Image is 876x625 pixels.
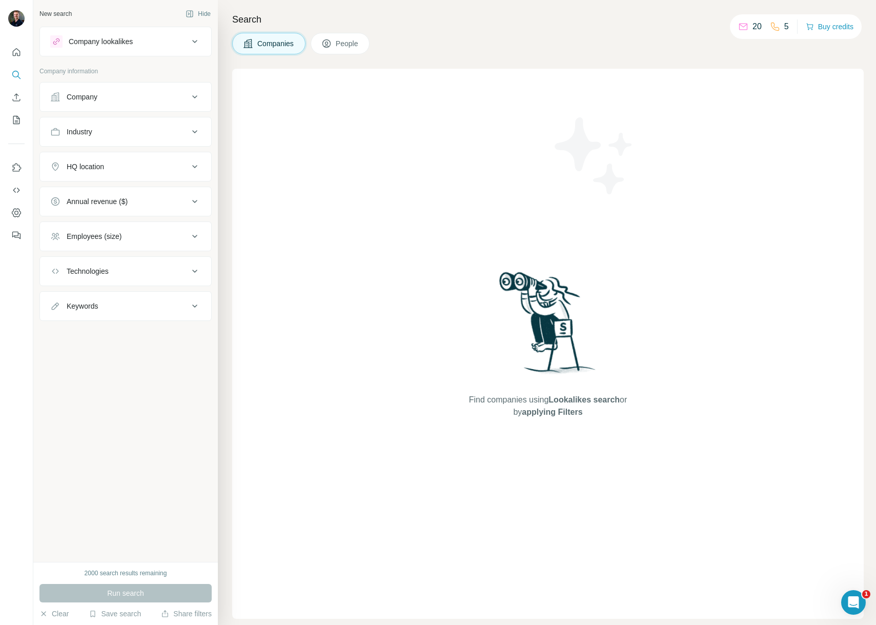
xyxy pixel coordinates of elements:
[841,590,866,615] iframe: Intercom live chat
[67,231,121,241] div: Employees (size)
[40,154,211,179] button: HQ location
[40,294,211,318] button: Keywords
[40,29,211,54] button: Company lookalikes
[40,189,211,214] button: Annual revenue ($)
[257,38,295,49] span: Companies
[40,259,211,284] button: Technologies
[8,88,25,107] button: Enrich CSV
[522,408,582,416] span: applying Filters
[178,6,218,22] button: Hide
[69,36,133,47] div: Company lookalikes
[548,110,640,202] img: Surfe Illustration - Stars
[161,609,212,619] button: Share filters
[862,590,870,598] span: 1
[8,66,25,84] button: Search
[67,196,128,207] div: Annual revenue ($)
[40,224,211,249] button: Employees (size)
[548,395,620,404] span: Lookalikes search
[89,609,141,619] button: Save search
[8,181,25,199] button: Use Surfe API
[806,19,853,34] button: Buy credits
[67,92,97,102] div: Company
[8,10,25,27] img: Avatar
[67,127,92,137] div: Industry
[784,21,789,33] p: 5
[8,226,25,245] button: Feedback
[85,569,167,578] div: 2000 search results remaining
[8,204,25,222] button: Dashboard
[40,85,211,109] button: Company
[8,158,25,177] button: Use Surfe on LinkedIn
[466,394,630,418] span: Find companies using or by
[67,301,98,311] div: Keywords
[40,119,211,144] button: Industry
[39,9,72,18] div: New search
[8,111,25,129] button: My lists
[8,43,25,62] button: Quick start
[67,162,104,172] div: HQ location
[39,67,212,76] p: Company information
[39,609,69,619] button: Clear
[495,269,601,384] img: Surfe Illustration - Woman searching with binoculars
[752,21,762,33] p: 20
[67,266,109,276] div: Technologies
[232,12,864,27] h4: Search
[336,38,359,49] span: People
